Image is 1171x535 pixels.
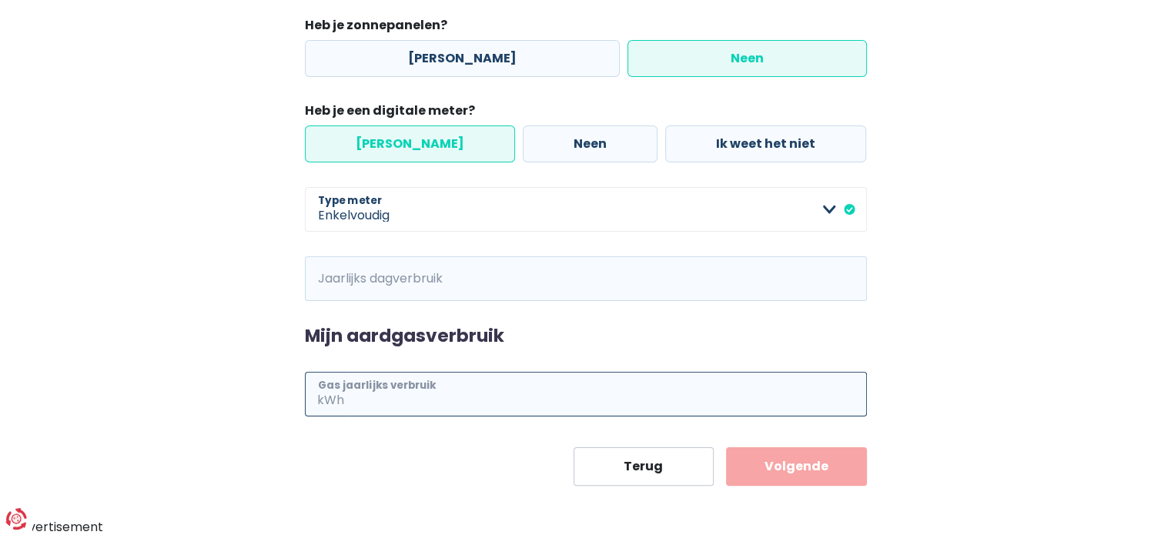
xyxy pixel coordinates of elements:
span: kWh [305,372,347,416]
h2: Mijn aardgasverbruik [305,326,867,347]
legend: Heb je zonnepanelen? [305,16,867,40]
label: [PERSON_NAME] [305,40,620,77]
label: Neen [627,40,867,77]
button: Terug [574,447,714,486]
label: Ik weet het niet [665,125,866,162]
legend: Heb je een digitale meter? [305,102,867,125]
button: Volgende [726,447,867,486]
label: Neen [523,125,657,162]
span: kWh [305,256,347,301]
label: [PERSON_NAME] [305,125,515,162]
